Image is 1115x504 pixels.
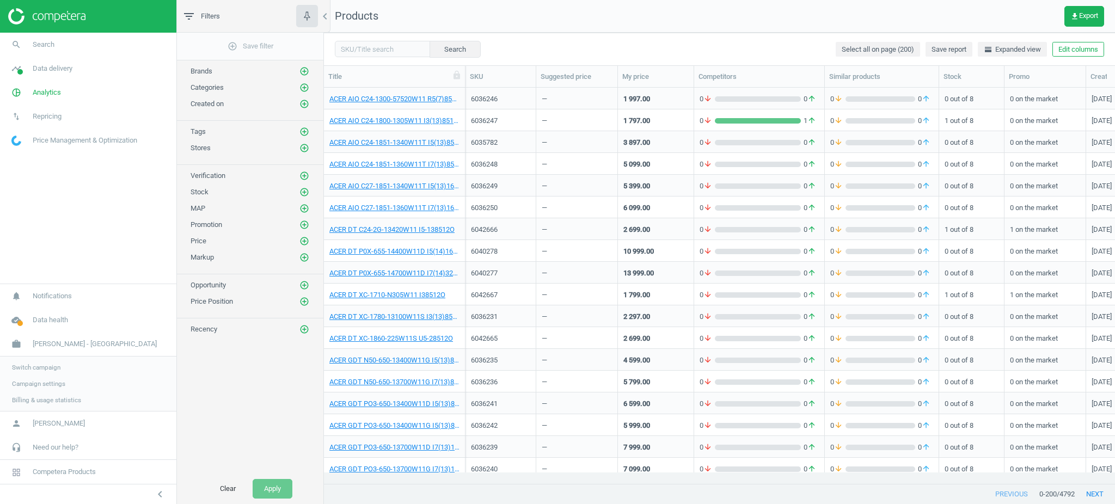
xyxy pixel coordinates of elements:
i: arrow_upward [807,159,816,169]
i: add_circle_outline [299,83,309,93]
i: arrow_upward [807,334,816,343]
div: 0 out of 8 [945,198,998,217]
i: add_circle_outline [299,143,309,153]
span: Data delivery [33,64,72,73]
i: arrow_downward [834,181,843,191]
button: add_circle_outline [299,324,310,335]
i: arrow_downward [703,225,712,235]
i: arrow_upward [922,94,930,104]
div: 0 on the market [1010,110,1080,130]
div: [DATE] [1092,203,1112,217]
div: 6036250 [471,203,530,213]
i: headset_mic [6,437,27,458]
span: Recency [191,325,217,333]
i: arrow_downward [834,159,843,169]
i: arrow_upward [922,312,930,322]
i: arrow_upward [922,116,930,126]
span: 0 [801,268,819,278]
div: 2 297.00 [623,312,650,322]
div: 6042665 [471,334,530,343]
div: 2 699.00 [623,334,650,343]
div: 6 099.00 [623,203,650,213]
i: arrow_upward [807,247,816,256]
span: 0 [915,225,933,235]
i: arrow_downward [703,203,712,213]
span: 0 [915,268,933,278]
div: 0 out of 8 [945,176,998,195]
div: 0 on the market [1010,263,1080,282]
div: — [542,203,547,217]
i: arrow_downward [703,247,712,256]
i: add_circle_outline [299,187,309,197]
button: Search [430,41,481,57]
span: Opportunity [191,281,226,289]
span: 0 [830,268,846,278]
button: Save report [926,42,972,57]
span: Notifications [33,291,72,301]
button: Clear [209,479,247,499]
i: add_circle_outline [299,297,309,306]
i: get_app [1070,12,1079,21]
i: add_circle_outline [299,171,309,181]
i: arrow_upward [807,290,816,300]
div: — [542,159,547,173]
span: 0 [700,268,715,278]
span: Price [191,237,206,245]
span: Promotion [191,220,222,229]
span: [PERSON_NAME] - [GEOGRAPHIC_DATA] [33,339,157,349]
a: ACER DT XC-1780-13100W11S I3(13)8512O [329,312,460,322]
div: 0 on the market [1010,89,1080,108]
i: arrow_downward [703,159,712,169]
button: horizontal_splitExpanded view [978,42,1047,57]
button: chevron_left [146,487,174,501]
div: 5 099.00 [623,159,650,169]
div: 6036249 [471,181,530,191]
div: 1 out of 8 [945,285,998,304]
a: ACER DT C24-2G-13420W11 I5-138512O [329,225,455,235]
span: 0 [915,355,933,365]
button: add_circle_outlineSave filter [177,35,323,57]
span: 0 [830,181,846,191]
button: add_circle_outline [299,82,310,93]
i: timeline [6,58,27,79]
span: 0 [801,159,819,169]
i: add_circle_outline [299,236,309,246]
span: Repricing [33,112,62,121]
i: arrow_upward [807,225,816,235]
button: add_circle_outline [299,203,310,214]
span: 0 [915,247,933,256]
button: add_circle_outline [299,296,310,307]
span: 0 [801,181,819,191]
i: arrow_downward [834,225,843,235]
i: arrow_upward [807,203,816,213]
button: add_circle_outline [299,126,310,137]
div: [DATE] [1092,225,1112,238]
span: Save filter [228,41,273,51]
i: arrow_downward [834,94,843,104]
div: [DATE] [1092,181,1112,195]
a: ACER DT XC-1860-225W11S U5-28512O [329,334,453,343]
i: arrow_downward [703,94,712,104]
i: arrow_downward [703,138,712,147]
div: 6035782 [471,138,530,147]
span: Competera Products [33,467,96,477]
div: 6040277 [471,268,530,278]
i: arrow_upward [922,159,930,169]
span: 0 [700,312,715,322]
div: — [542,312,547,325]
i: arrow_upward [807,138,816,147]
span: 0 [801,312,819,322]
span: 0 [801,138,819,147]
div: Title [328,72,461,82]
button: Select all on page (200) [836,42,920,57]
button: add_circle_outline [299,99,310,109]
div: Promo [1009,72,1081,82]
div: 3 897.00 [623,138,650,147]
div: [DATE] [1092,94,1112,108]
i: arrow_downward [703,290,712,300]
div: 0 on the market [1010,328,1080,347]
span: 0 [915,334,933,343]
div: 0 out of 8 [945,132,998,151]
a: ACER GDT N50-650-13700W11G I7(13)8512 [329,377,460,387]
a: ACER AIO C27-1851-1360W11T I7(13)161T [329,203,460,213]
